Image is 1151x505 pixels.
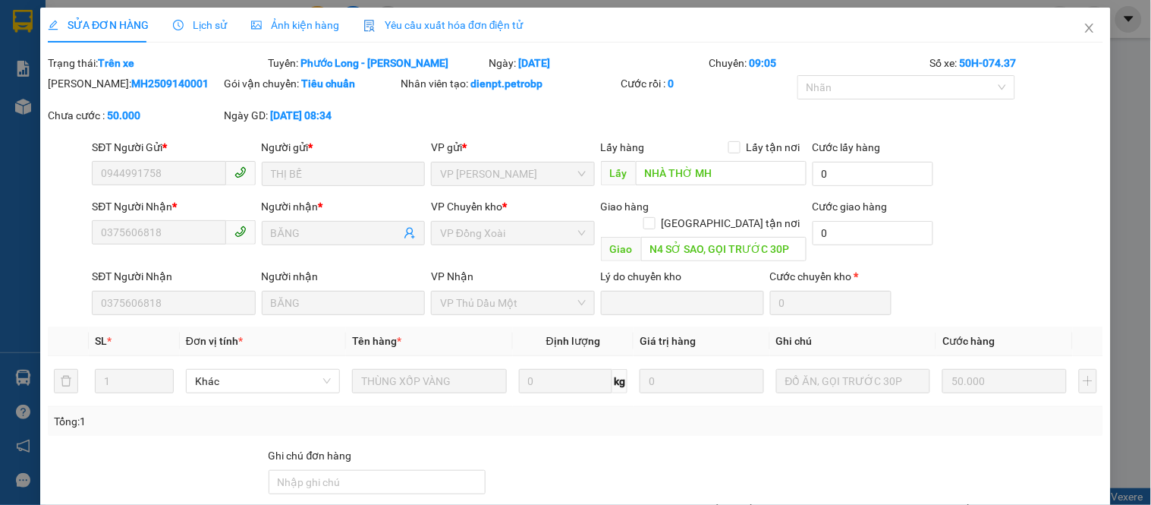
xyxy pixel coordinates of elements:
[363,20,376,32] img: icon
[234,166,247,178] span: phone
[352,335,401,347] span: Tên hàng
[262,198,425,215] div: Người nhận
[518,57,550,69] b: [DATE]
[131,77,209,90] b: MH2509140001
[470,77,542,90] b: dienpt.petrobp
[195,370,331,393] span: Khác
[267,55,488,71] div: Tuyến:
[770,327,936,356] th: Ghi chú
[942,369,1067,393] input: 0
[928,55,1104,71] div: Số xe:
[48,20,58,30] span: edit
[173,20,184,30] span: clock-circle
[440,163,585,185] span: VP Minh Hưng
[640,369,764,393] input: 0
[546,335,600,347] span: Định lượng
[92,198,255,215] div: SĐT Người Nhận
[145,49,248,68] div: BĂNG
[107,109,140,122] b: 50.000
[98,57,134,69] b: Trên xe
[92,139,255,156] div: SĐT Người Gửi
[145,13,248,49] div: VP Thủ Dầu Một
[813,141,881,153] label: Cước lấy hàng
[301,57,449,69] b: Phước Long - [PERSON_NAME]
[95,335,107,347] span: SL
[271,109,332,122] b: [DATE] 08:34
[46,55,267,71] div: Trạng thái:
[186,335,243,347] span: Đơn vị tính
[48,107,221,124] div: Chưa cước :
[401,75,618,92] div: Nhân viên tạo:
[750,57,777,69] b: 09:05
[641,237,807,261] input: Dọc đường
[431,268,594,285] div: VP Nhận
[640,335,696,347] span: Giá trị hàng
[776,369,930,393] input: Ghi Chú
[959,57,1016,69] b: 50H-074.37
[813,221,934,245] input: Cước giao hàng
[813,200,888,213] label: Cước giao hàng
[431,200,502,213] span: VP Chuyển kho
[13,97,35,113] span: DĐ:
[1068,8,1111,50] button: Close
[601,141,645,153] span: Lấy hàng
[440,222,585,245] span: VP Đồng Xoài
[262,139,425,156] div: Người gửi
[813,162,934,186] input: Cước lấy hàng
[262,268,425,285] div: Người nhận
[251,20,262,30] span: picture
[741,139,807,156] span: Lấy tận nơi
[1079,369,1097,393] button: plus
[656,215,807,232] span: [GEOGRAPHIC_DATA] tận nơi
[601,200,649,213] span: Giao hàng
[48,75,221,92] div: [PERSON_NAME]:
[225,75,398,92] div: Gói vận chuyển:
[145,89,235,142] span: N4 SỞ SAO
[352,369,506,393] input: VD: Bàn, Ghế
[770,268,892,285] div: Cước chuyển kho
[621,75,794,92] div: Cước rồi :
[234,226,247,238] span: phone
[363,19,524,31] span: Yêu cầu xuất hóa đơn điện tử
[668,77,675,90] b: 0
[601,268,764,285] div: Lý do chuyển kho
[636,161,807,185] input: Dọc đường
[601,237,641,261] span: Giao
[440,292,585,314] span: VP Thủ Dầu Một
[13,49,134,68] div: THỊ BẾ
[225,107,398,124] div: Ngày GD:
[251,19,339,31] span: Ảnh kiện hàng
[13,14,36,30] span: Gửi:
[13,89,104,142] span: NHÀ THỜ MH
[48,19,149,31] span: SỬA ĐƠN HÀNG
[13,13,134,49] div: VP [PERSON_NAME]
[1083,22,1096,34] span: close
[601,161,636,185] span: Lấy
[54,369,78,393] button: delete
[173,19,227,31] span: Lịch sử
[708,55,929,71] div: Chuyến:
[942,335,995,347] span: Cước hàng
[145,14,181,30] span: Nhận:
[269,470,486,494] input: Ghi chú đơn hàng
[302,77,356,90] b: Tiêu chuẩn
[431,139,594,156] div: VP gửi
[404,227,416,239] span: user-add
[487,55,708,71] div: Ngày:
[145,97,167,113] span: DĐ:
[92,268,255,285] div: SĐT Người Nhận
[612,369,627,393] span: kg
[54,413,445,430] div: Tổng: 1
[269,450,352,462] label: Ghi chú đơn hàng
